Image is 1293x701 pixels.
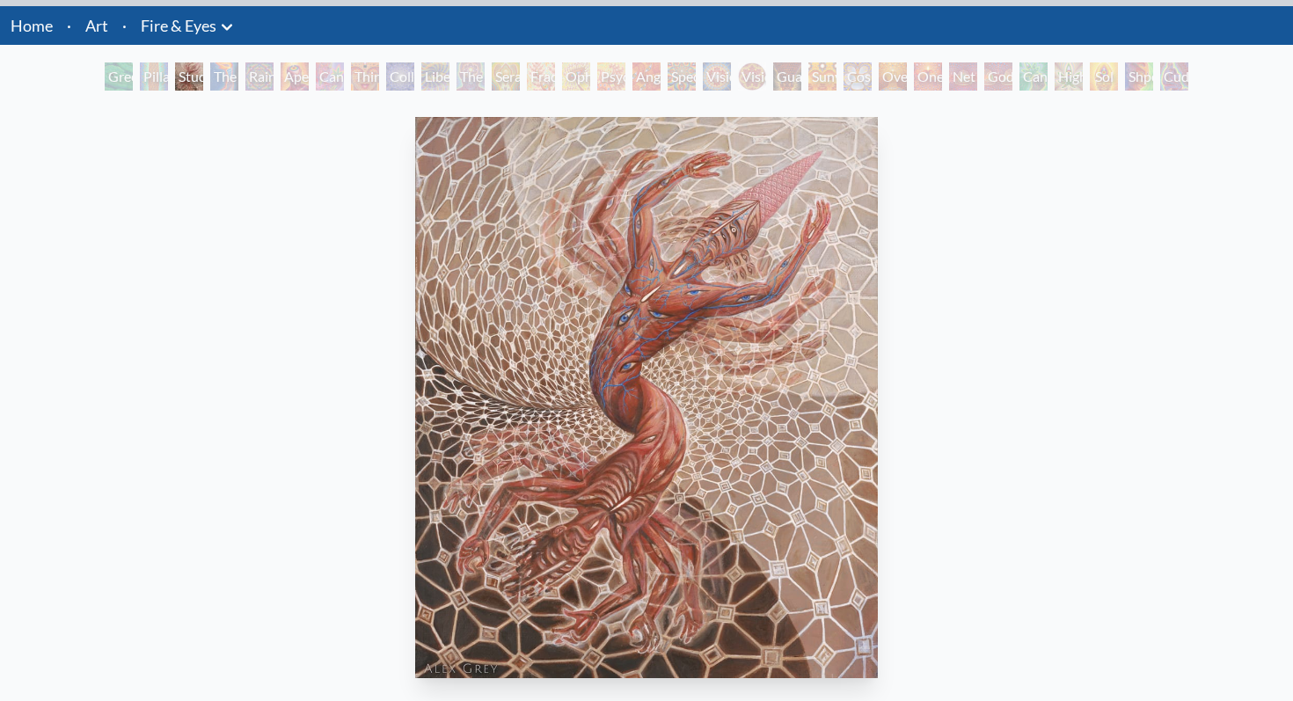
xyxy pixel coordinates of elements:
li: · [115,6,134,45]
div: Cannabis Sutra [316,62,344,91]
div: Collective Vision [386,62,414,91]
div: Third Eye Tears of Joy [351,62,379,91]
a: Home [11,16,53,35]
div: Seraphic Transport Docking on the Third Eye [492,62,520,91]
div: Sol Invictus [1090,62,1118,91]
a: Art [85,13,108,38]
div: Aperture [281,62,309,91]
img: Study-for-the-Great-Turn_2020_Alex-Grey.jpg [415,117,879,678]
div: Spectral Lotus [668,62,696,91]
div: Guardian of Infinite Vision [773,62,801,91]
div: Ophanic Eyelash [562,62,590,91]
div: Psychomicrograph of a Fractal Paisley Cherub Feather Tip [597,62,625,91]
div: The Seer [457,62,485,91]
div: Fractal Eyes [527,62,555,91]
div: Cosmic Elf [844,62,872,91]
div: Shpongled [1125,62,1153,91]
div: Angel Skin [632,62,661,91]
div: Pillar of Awareness [140,62,168,91]
div: Godself [984,62,1012,91]
div: Net of Being [949,62,977,91]
div: Vision Crystal [703,62,731,91]
div: Rainbow Eye Ripple [245,62,274,91]
div: Vision [PERSON_NAME] [738,62,766,91]
div: Liberation Through Seeing [421,62,449,91]
div: Oversoul [879,62,907,91]
div: Study for the Great Turn [175,62,203,91]
div: Green Hand [105,62,133,91]
div: Cuddle [1160,62,1188,91]
div: Sunyata [808,62,836,91]
div: One [914,62,942,91]
div: The Torch [210,62,238,91]
div: Higher Vision [1055,62,1083,91]
li: · [60,6,78,45]
div: Cannafist [1019,62,1048,91]
a: Fire & Eyes [141,13,216,38]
